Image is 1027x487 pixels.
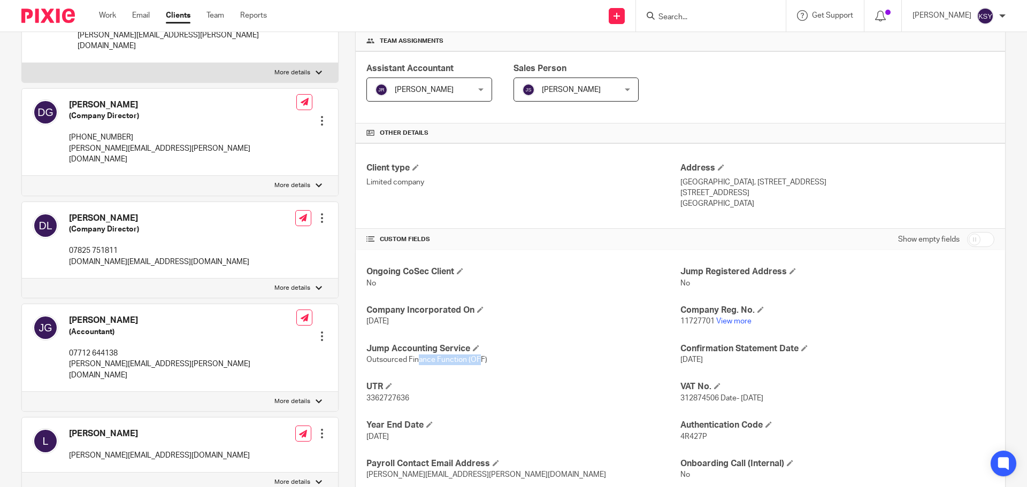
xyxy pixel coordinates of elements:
span: Team assignments [380,37,443,45]
p: More details [274,478,310,486]
p: [PHONE_NUMBER] [69,132,296,143]
input: Search [657,13,754,22]
h4: Payroll Contact Email Address [366,458,680,469]
h5: (Company Director) [69,224,249,235]
h4: Ongoing CoSec Client [366,266,680,277]
p: [STREET_ADDRESS] [680,188,994,198]
img: svg%3E [977,7,994,25]
span: [PERSON_NAME] [542,86,601,94]
span: 4R427P [680,433,707,440]
span: Sales Person [513,64,566,73]
p: More details [274,397,310,406]
span: 11727701 [680,318,715,325]
p: [PERSON_NAME][EMAIL_ADDRESS][PERSON_NAME][DOMAIN_NAME] [69,143,296,165]
h4: CUSTOM FIELDS [366,235,680,244]
h4: Confirmation Statement Date [680,343,994,354]
span: Get Support [812,12,853,19]
p: 07825 751811 [69,245,249,256]
label: Show empty fields [898,234,960,245]
p: [GEOGRAPHIC_DATA], [STREET_ADDRESS] [680,177,994,188]
p: Limited company [366,177,680,188]
span: Other details [380,129,428,137]
h4: Jump Registered Address [680,266,994,277]
span: [DATE] [366,433,389,440]
h4: [PERSON_NAME] [69,315,296,326]
h4: Year End Date [366,420,680,431]
span: [PERSON_NAME][EMAIL_ADDRESS][PERSON_NAME][DOMAIN_NAME] [366,471,606,478]
p: [GEOGRAPHIC_DATA] [680,198,994,209]
p: 07712 644138 [69,348,296,359]
p: [PERSON_NAME][EMAIL_ADDRESS][PERSON_NAME][DOMAIN_NAME] [78,30,297,52]
p: [PERSON_NAME][EMAIL_ADDRESS][DOMAIN_NAME] [69,450,250,461]
img: svg%3E [375,83,388,96]
span: 312874506 Date- [DATE] [680,395,763,402]
a: Work [99,10,116,21]
span: Outsourced Finance Function (OFF) [366,356,487,364]
p: [PERSON_NAME] [913,10,971,21]
p: [DOMAIN_NAME][EMAIL_ADDRESS][DOMAIN_NAME] [69,257,249,267]
a: View more [716,318,752,325]
h4: Company Reg. No. [680,305,994,316]
span: No [680,280,690,287]
span: No [366,280,376,287]
img: svg%3E [33,428,58,454]
p: More details [274,68,310,77]
a: Reports [240,10,267,21]
a: Clients [166,10,190,21]
a: Email [132,10,150,21]
img: Pixie [21,9,75,23]
h4: Jump Accounting Service [366,343,680,354]
p: More details [274,181,310,190]
h4: [PERSON_NAME] [69,99,296,111]
span: 3362727636 [366,395,409,402]
span: [DATE] [366,318,389,325]
h4: Company Incorporated On [366,305,680,316]
span: [PERSON_NAME] [395,86,454,94]
img: svg%3E [33,315,58,341]
p: [PERSON_NAME][EMAIL_ADDRESS][PERSON_NAME][DOMAIN_NAME] [69,359,296,381]
h4: UTR [366,381,680,392]
img: svg%3E [33,99,58,125]
h4: VAT No. [680,381,994,392]
p: More details [274,284,310,292]
img: svg%3E [522,83,535,96]
h5: (Accountant) [69,327,296,337]
a: Team [206,10,224,21]
h4: [PERSON_NAME] [69,428,250,439]
h4: Client type [366,163,680,174]
img: svg%3E [33,213,58,238]
h4: Address [680,163,994,174]
span: [DATE] [680,356,703,364]
h4: [PERSON_NAME] [69,213,249,224]
span: No [680,471,690,478]
h4: Onboarding Call (Internal) [680,458,994,469]
h5: (Company Director) [69,111,296,121]
span: Assistant Accountant [366,64,454,73]
h4: Authentication Code [680,420,994,431]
